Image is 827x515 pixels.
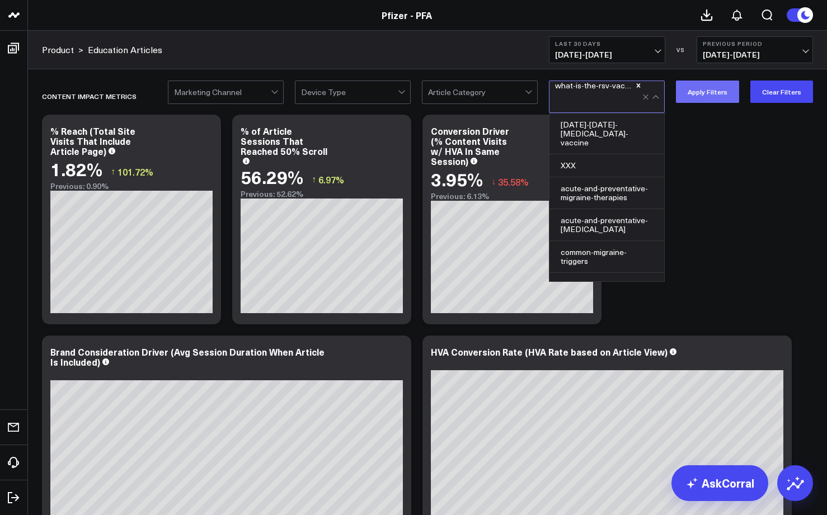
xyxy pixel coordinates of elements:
[703,50,807,59] span: [DATE] - [DATE]
[549,241,664,273] div: common-migraine-triggers
[241,190,403,199] div: Previous: 52.62%
[50,346,325,368] div: Brand Consideration Driver (Avg Session Duration When Article Is Included)
[703,40,807,47] b: Previous Period
[676,81,739,103] button: Apply Filters
[382,9,432,21] a: Pfizer - PFA
[549,154,664,177] div: XXX
[50,125,135,157] div: % Reach (Total Site Visits That Include Article Page)
[491,174,496,189] span: ↓
[555,50,659,59] span: [DATE] - [DATE]
[431,346,668,358] div: HVA Conversion Rate (HVA Rate based on Article View)
[318,173,344,186] span: 6.97%
[671,46,691,53] div: VS
[42,44,74,56] a: Product
[498,176,529,188] span: 35.58%
[549,209,664,241] div: acute-and-preventative-[MEDICAL_DATA]
[118,166,153,178] span: 101.72%
[50,182,213,191] div: Previous: 0.90%
[555,81,635,90] div: what-is-the-rsv-vaccine
[549,177,664,209] div: acute-and-preventative-migraine-therapies
[111,164,115,179] span: ↑
[671,465,768,501] a: AskCorral
[431,192,593,201] div: Previous: 6.13%
[431,169,483,189] div: 3.95%
[697,36,813,63] button: Previous Period[DATE]-[DATE]
[42,83,137,109] div: Content Impact Metrics
[241,125,327,157] div: % of Article Sessions That Reached 50% Scroll
[555,40,659,47] b: Last 30 Days
[635,81,642,90] div: Remove what-is-the-rsv-vaccine
[431,125,509,167] div: Conversion Driver (% Content Visits w/ HVA In Same Session)
[50,159,102,179] div: 1.82%
[549,273,664,296] div: common-misconceptions
[241,167,303,187] div: 56.29%
[88,44,162,56] a: Education Articles
[312,172,316,187] span: ↑
[549,36,665,63] button: Last 30 Days[DATE]-[DATE]
[549,114,664,154] div: [DATE]-[DATE]-[MEDICAL_DATA]-vaccine
[42,44,83,56] div: >
[750,81,813,103] button: Clear Filters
